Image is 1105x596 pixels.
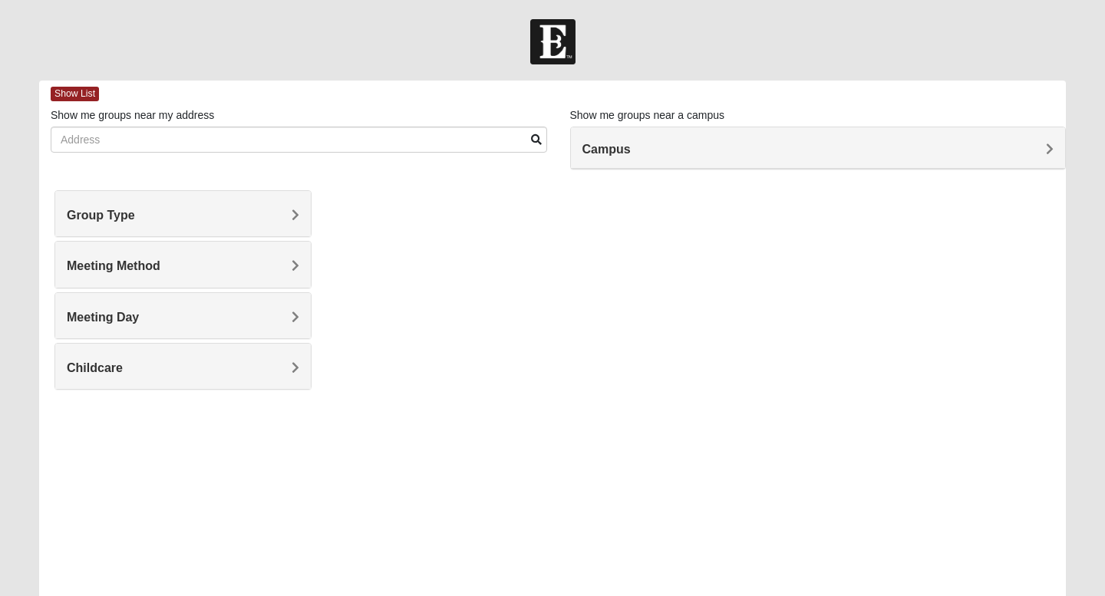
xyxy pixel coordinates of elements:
span: Childcare [67,361,123,374]
label: Show me groups near my address [51,107,214,123]
div: Campus [571,127,1066,169]
div: Meeting Day [55,293,311,338]
input: Address [51,127,547,153]
span: Group Type [67,209,135,222]
span: Show List [51,87,99,101]
span: Meeting Day [67,311,139,324]
div: Group Type [55,191,311,236]
label: Show me groups near a campus [570,107,725,123]
div: Meeting Method [55,242,311,287]
span: Campus [582,143,631,156]
span: Meeting Method [67,259,160,272]
div: Childcare [55,344,311,389]
img: Church of Eleven22 Logo [530,19,576,64]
